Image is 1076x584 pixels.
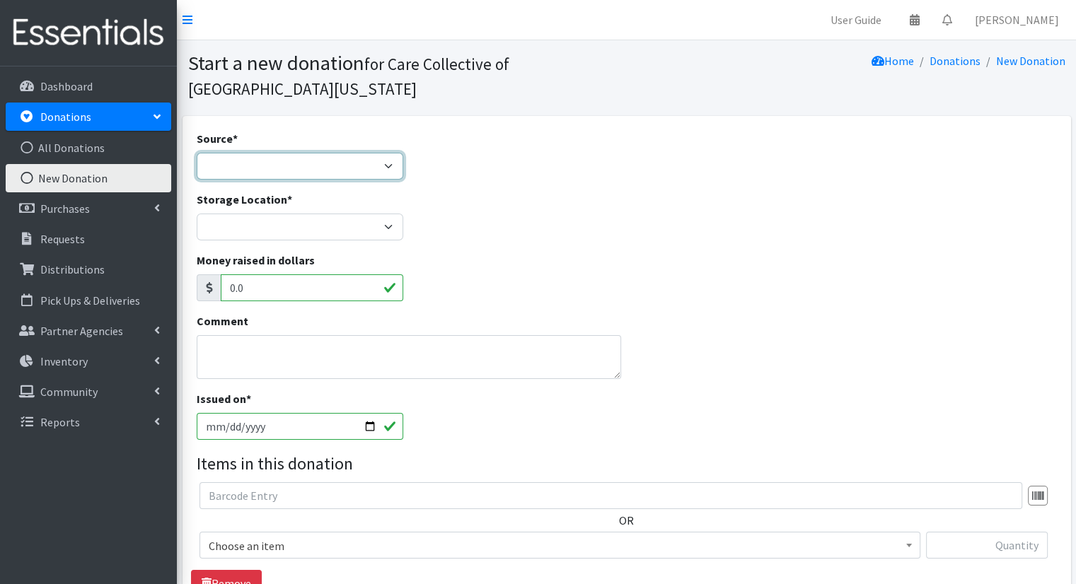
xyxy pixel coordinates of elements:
[197,130,238,147] label: Source
[930,54,980,68] a: Donations
[40,324,123,338] p: Partner Agencies
[819,6,893,34] a: User Guide
[6,225,171,253] a: Requests
[926,532,1048,559] input: Quantity
[188,51,622,100] h1: Start a new donation
[6,134,171,162] a: All Donations
[6,317,171,345] a: Partner Agencies
[6,347,171,375] a: Inventory
[40,385,98,399] p: Community
[197,390,251,407] label: Issued on
[246,392,251,406] abbr: required
[40,354,88,368] p: Inventory
[197,252,315,269] label: Money raised in dollars
[6,164,171,192] a: New Donation
[209,536,911,556] span: Choose an item
[6,103,171,131] a: Donations
[197,191,292,208] label: Storage Location
[6,286,171,315] a: Pick Ups & Deliveries
[996,54,1065,68] a: New Donation
[287,192,292,206] abbr: required
[40,202,90,216] p: Purchases
[40,110,91,124] p: Donations
[188,54,509,99] small: for Care Collective of [GEOGRAPHIC_DATA][US_STATE]
[6,378,171,406] a: Community
[40,262,105,276] p: Distributions
[6,72,171,100] a: Dashboard
[197,313,248,329] label: Comment
[40,79,93,93] p: Dashboard
[6,9,171,57] img: HumanEssentials
[199,532,920,559] span: Choose an item
[197,451,1057,477] legend: Items in this donation
[6,255,171,284] a: Distributions
[199,482,1022,509] input: Barcode Entry
[964,6,1070,34] a: [PERSON_NAME]
[233,132,238,146] abbr: required
[40,232,85,246] p: Requests
[872,54,914,68] a: Home
[40,415,80,429] p: Reports
[6,194,171,223] a: Purchases
[40,293,140,308] p: Pick Ups & Deliveries
[6,408,171,436] a: Reports
[619,512,634,529] label: OR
